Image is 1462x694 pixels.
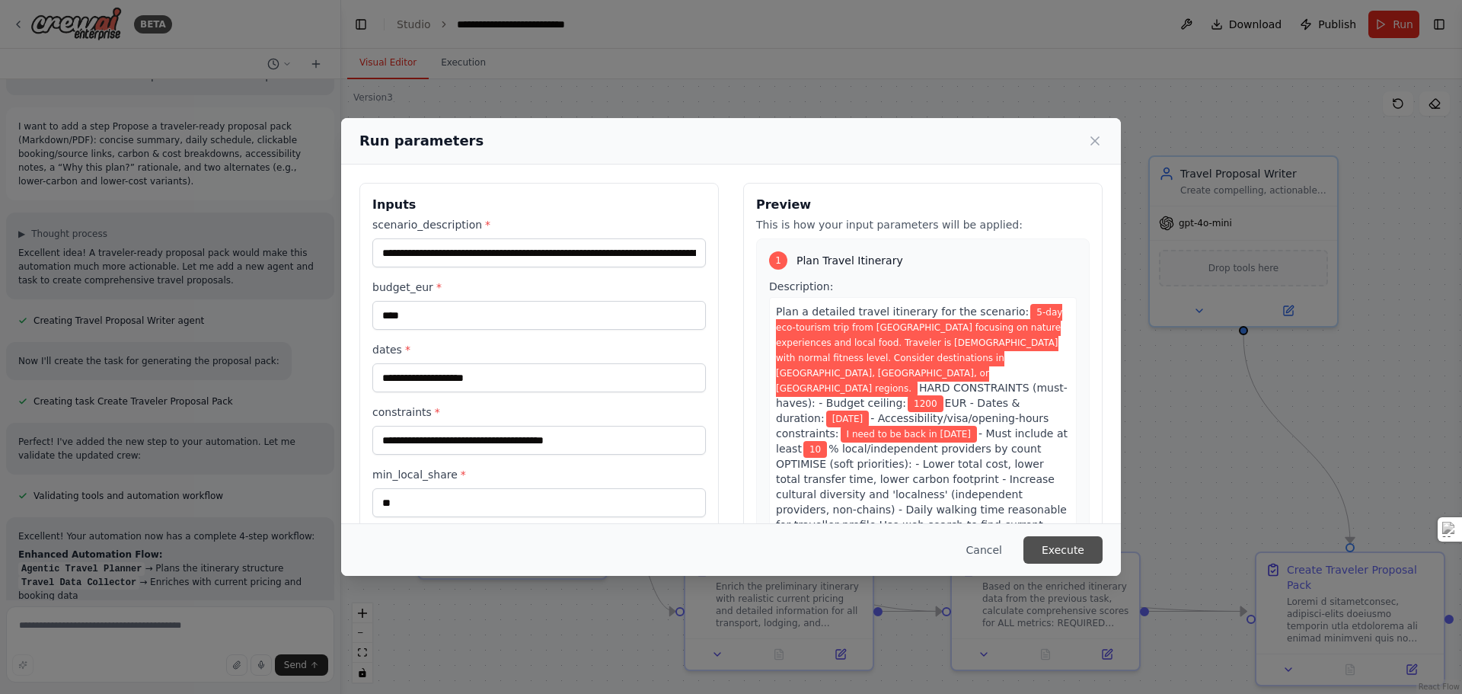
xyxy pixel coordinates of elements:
[756,196,1090,214] h3: Preview
[372,280,706,295] label: budget_eur
[776,412,1049,440] span: - Accessibility/visa/opening-hours constraints:
[803,441,827,458] span: Variable: min_local_share
[796,253,903,268] span: Plan Travel Itinerary
[776,397,1020,424] span: EUR - Dates & duration:
[908,395,943,412] span: Variable: budget_eur
[756,217,1090,232] p: This is how your input parameters will be applied:
[372,467,706,482] label: min_local_share
[372,196,706,214] h3: Inputs
[954,536,1014,564] button: Cancel
[776,304,1062,397] span: Variable: scenario_description
[776,382,1068,409] span: HARD CONSTRAINTS (must-haves): - Budget ceiling:
[372,405,706,420] label: constraints
[769,280,833,293] span: Description:
[372,217,706,232] label: scenario_description
[1023,536,1103,564] button: Execute
[372,342,706,357] label: dates
[769,251,787,270] div: 1
[776,305,1029,318] span: Plan a detailed travel itinerary for the scenario:
[826,411,870,427] span: Variable: dates
[776,443,1067,561] span: % local/independent providers by count OPTIMISE (soft priorities): - Lower total cost, lower tota...
[359,130,484,152] h2: Run parameters
[841,426,978,443] span: Variable: constraints
[776,427,1068,455] span: - Must include at least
